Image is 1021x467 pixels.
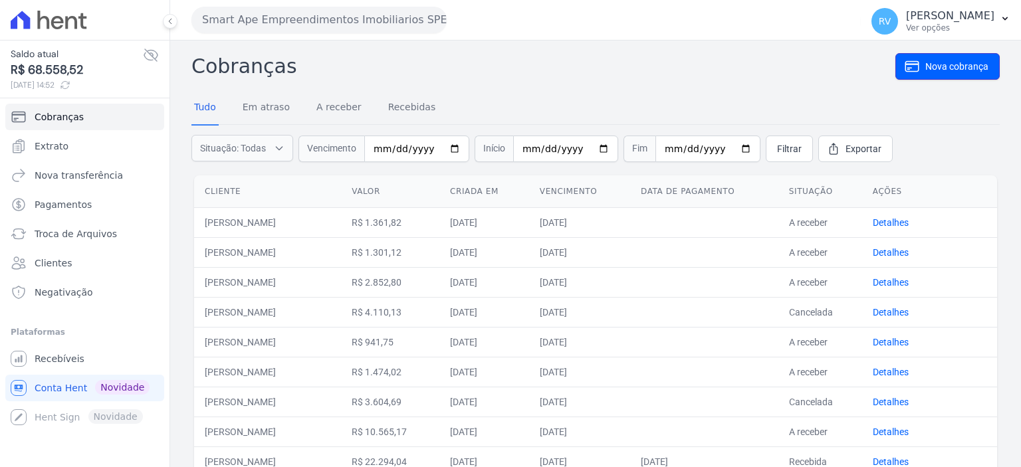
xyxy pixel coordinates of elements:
[386,91,439,126] a: Recebidas
[11,104,159,430] nav: Sidebar
[529,387,630,417] td: [DATE]
[35,169,123,182] span: Nova transferência
[895,53,1000,80] a: Nova cobrança
[11,61,143,79] span: R$ 68.558,52
[5,104,164,130] a: Cobranças
[879,17,891,26] span: RV
[194,207,341,237] td: [PERSON_NAME]
[529,297,630,327] td: [DATE]
[194,175,341,208] th: Cliente
[873,337,909,347] a: Detalhes
[191,135,293,161] button: Situação: Todas
[439,327,529,357] td: [DATE]
[778,387,862,417] td: Cancelada
[439,175,529,208] th: Criada em
[5,375,164,401] a: Conta Hent Novidade
[194,297,341,327] td: [PERSON_NAME]
[194,417,341,446] td: [PERSON_NAME]
[35,381,87,395] span: Conta Hent
[873,456,909,467] a: Detalhes
[341,417,439,446] td: R$ 10.565,17
[35,256,72,270] span: Clientes
[439,237,529,267] td: [DATE]
[341,175,439,208] th: Valor
[439,387,529,417] td: [DATE]
[35,352,84,365] span: Recebíveis
[341,237,439,267] td: R$ 1.301,12
[240,91,292,126] a: Em atraso
[5,162,164,189] a: Nova transferência
[529,417,630,446] td: [DATE]
[35,110,84,124] span: Cobranças
[873,426,909,437] a: Detalhes
[194,387,341,417] td: [PERSON_NAME]
[529,327,630,357] td: [DATE]
[778,267,862,297] td: A receber
[873,277,909,288] a: Detalhes
[630,175,778,208] th: Data de pagamento
[439,417,529,446] td: [DATE]
[861,3,1021,40] button: RV [PERSON_NAME] Ver opções
[194,267,341,297] td: [PERSON_NAME]
[341,207,439,237] td: R$ 1.361,82
[906,9,994,23] p: [PERSON_NAME]
[11,324,159,340] div: Plataformas
[906,23,994,33] p: Ver opções
[191,51,895,81] h2: Cobranças
[873,217,909,228] a: Detalhes
[778,327,862,357] td: A receber
[873,367,909,377] a: Detalhes
[873,247,909,258] a: Detalhes
[873,307,909,318] a: Detalhes
[5,191,164,218] a: Pagamentos
[766,136,813,162] a: Filtrar
[314,91,364,126] a: A receber
[341,387,439,417] td: R$ 3.604,69
[873,397,909,407] a: Detalhes
[35,140,68,153] span: Extrato
[194,327,341,357] td: [PERSON_NAME]
[191,7,447,33] button: Smart Ape Empreendimentos Imobiliarios SPE LTDA
[439,297,529,327] td: [DATE]
[194,237,341,267] td: [PERSON_NAME]
[5,250,164,276] a: Clientes
[341,357,439,387] td: R$ 1.474,02
[35,286,93,299] span: Negativação
[778,357,862,387] td: A receber
[298,136,364,162] span: Vencimento
[341,297,439,327] td: R$ 4.110,13
[341,327,439,357] td: R$ 941,75
[11,47,143,61] span: Saldo atual
[35,198,92,211] span: Pagamentos
[529,267,630,297] td: [DATE]
[439,357,529,387] td: [DATE]
[778,207,862,237] td: A receber
[341,267,439,297] td: R$ 2.852,80
[194,357,341,387] td: [PERSON_NAME]
[200,141,266,155] span: Situação: Todas
[5,133,164,159] a: Extrato
[778,237,862,267] td: A receber
[5,279,164,306] a: Negativação
[862,175,997,208] th: Ações
[11,79,143,91] span: [DATE] 14:52
[818,136,893,162] a: Exportar
[846,142,881,155] span: Exportar
[778,417,862,446] td: A receber
[5,221,164,247] a: Troca de Arquivos
[35,227,117,240] span: Troca de Arquivos
[624,136,655,162] span: Fim
[778,175,862,208] th: Situação
[5,345,164,372] a: Recebíveis
[529,207,630,237] td: [DATE]
[529,357,630,387] td: [DATE]
[529,175,630,208] th: Vencimento
[778,297,862,327] td: Cancelada
[439,207,529,237] td: [DATE]
[475,136,513,162] span: Início
[777,142,802,155] span: Filtrar
[925,60,988,73] span: Nova cobrança
[439,267,529,297] td: [DATE]
[529,237,630,267] td: [DATE]
[191,91,219,126] a: Tudo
